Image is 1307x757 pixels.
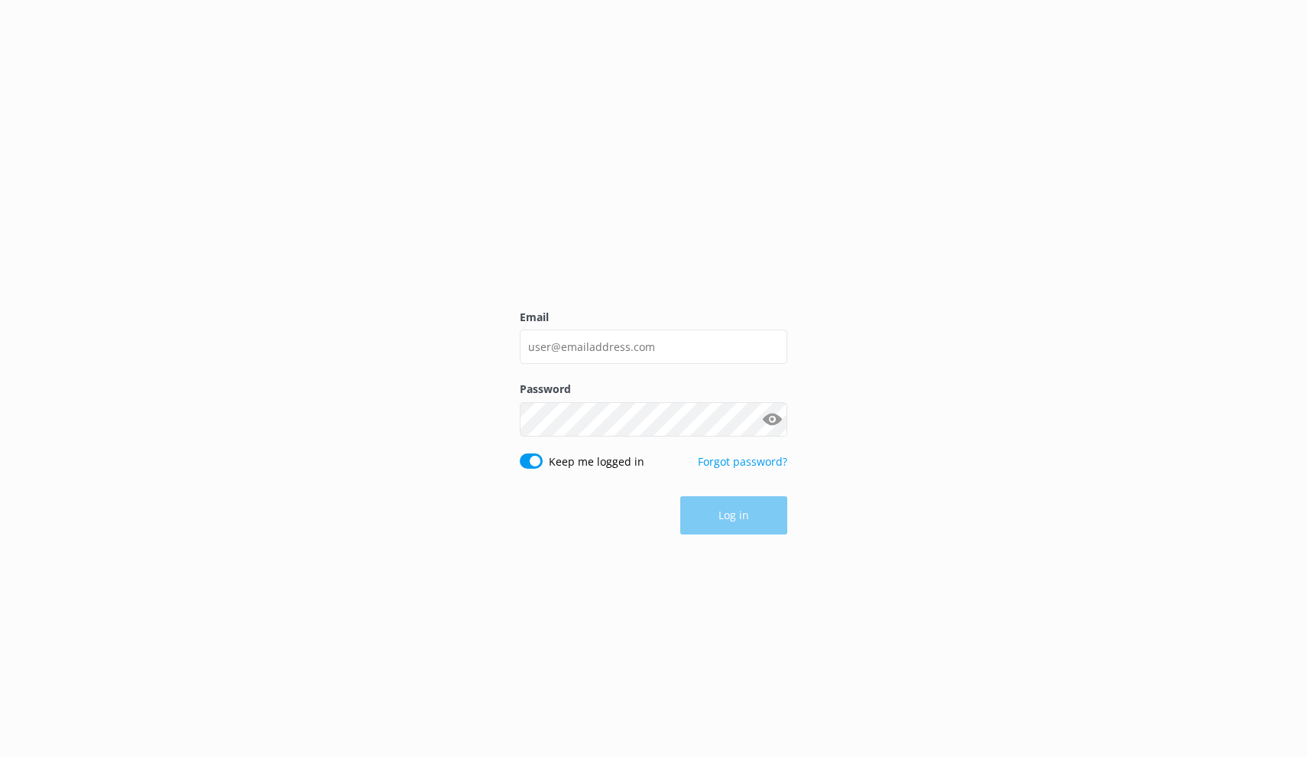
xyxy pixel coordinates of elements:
a: Forgot password? [698,454,787,469]
label: Email [520,309,787,326]
label: Keep me logged in [549,453,644,470]
input: user@emailaddress.com [520,330,787,364]
button: Show password [757,404,787,434]
label: Password [520,381,787,398]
